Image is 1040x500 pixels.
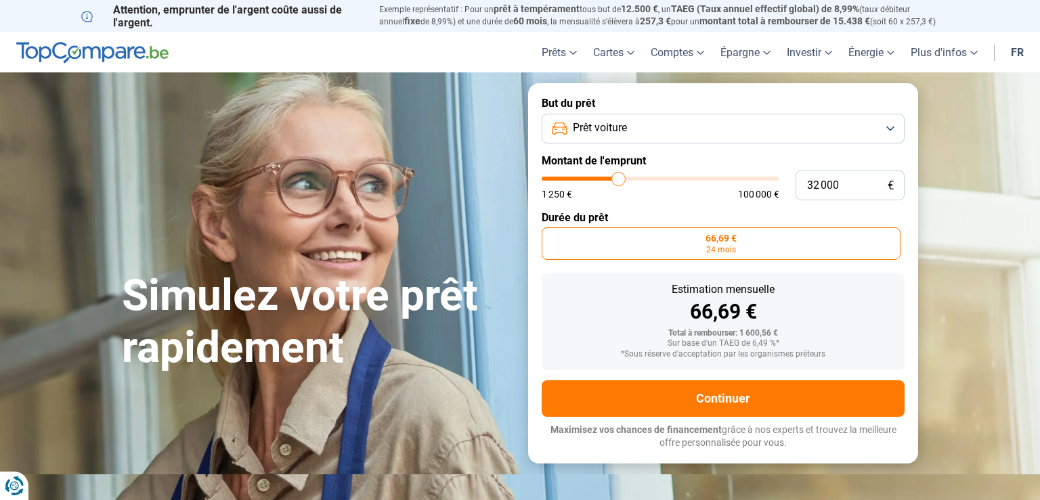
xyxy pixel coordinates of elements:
[712,32,779,72] a: Épargne
[542,97,905,110] label: But du prêt
[552,339,894,348] div: Sur base d'un TAEG de 6,49 %*
[552,284,894,295] div: Estimation mensuelle
[552,350,894,359] div: *Sous réserve d'acceptation par les organismes prêteurs
[699,16,870,26] span: montant total à rembourser de 15.438 €
[542,424,905,450] p: grâce à nos experts et trouvez la meilleure offre personnalisée pour vous.
[706,233,737,243] span: 66,69 €
[706,246,736,254] span: 24 mois
[16,42,169,64] img: TopCompare
[542,211,905,224] label: Durée du prêt
[585,32,643,72] a: Cartes
[552,302,894,322] div: 66,69 €
[550,424,722,435] span: Maximisez vos chances de financement
[122,270,512,374] h1: Simulez votre prêt rapidement
[542,380,905,417] button: Continuer
[640,16,671,26] span: 257,3 €
[671,3,859,14] span: TAEG (Taux annuel effectif global) de 8,99%
[643,32,712,72] a: Comptes
[552,329,894,338] div: Total à rembourser: 1 600,56 €
[542,154,905,167] label: Montant de l'emprunt
[573,120,627,135] span: Prêt voiture
[779,32,840,72] a: Investir
[404,16,420,26] span: fixe
[542,189,572,199] span: 1 250 €
[1003,32,1032,72] a: fr
[888,180,894,191] span: €
[379,3,959,28] p: Exemple représentatif : Pour un tous but de , un (taux débiteur annuel de 8,99%) et une durée de ...
[494,3,580,14] span: prêt à tempérament
[903,32,986,72] a: Plus d'infos
[513,16,547,26] span: 60 mois
[840,32,903,72] a: Énergie
[621,3,658,14] span: 12.500 €
[542,114,905,143] button: Prêt voiture
[738,189,779,199] span: 100 000 €
[534,32,585,72] a: Prêts
[81,3,363,29] p: Attention, emprunter de l'argent coûte aussi de l'argent.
